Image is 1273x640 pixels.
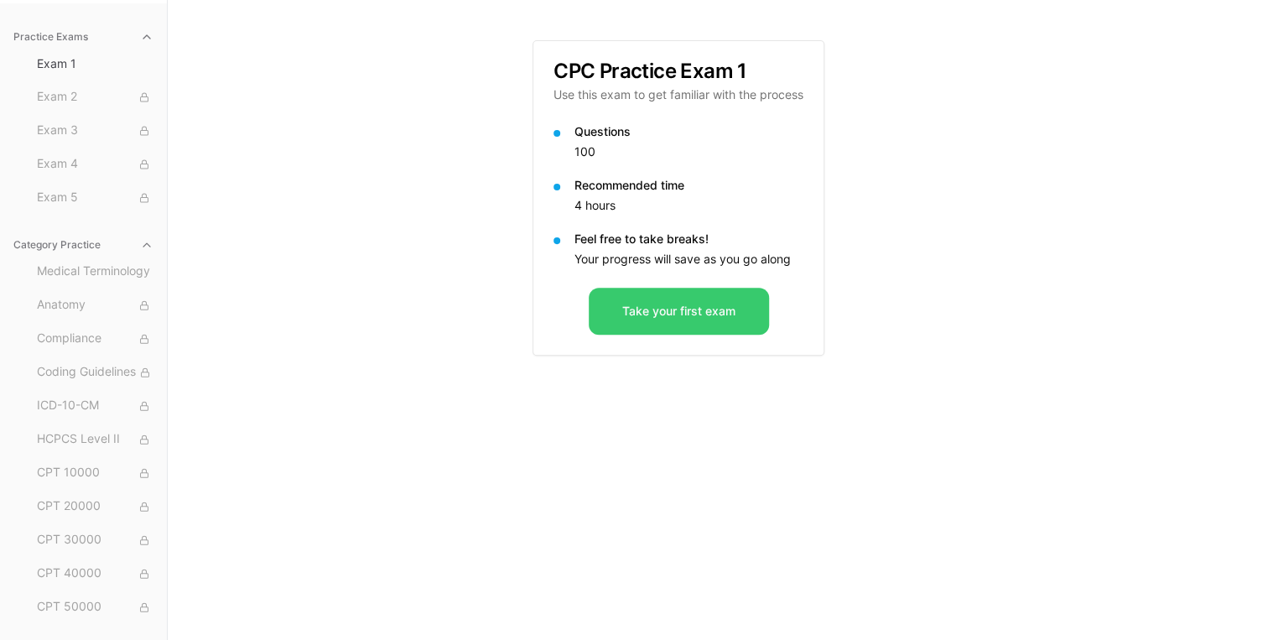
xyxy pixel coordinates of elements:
p: 4 hours [574,197,803,214]
button: CPT 40000 [30,560,160,587]
button: Exam 2 [30,84,160,111]
span: HCPCS Level II [37,430,153,449]
span: CPT 20000 [37,497,153,516]
h3: CPC Practice Exam 1 [553,61,803,81]
p: Questions [574,123,803,140]
button: Exam 4 [30,151,160,178]
button: Exam 3 [30,117,160,144]
p: 100 [574,143,803,160]
span: Exam 4 [37,155,153,174]
button: Coding Guidelines [30,359,160,386]
button: CPT 30000 [30,527,160,554]
span: Exam 1 [37,55,153,72]
p: Your progress will save as you go along [574,251,803,268]
span: CPT 30000 [37,531,153,549]
button: Category Practice [7,232,160,258]
button: Compliance [30,325,160,352]
p: Recommended time [574,177,803,194]
span: Compliance [37,330,153,348]
p: Feel free to take breaks! [574,231,803,247]
span: CPT 10000 [37,464,153,482]
span: CPT 50000 [37,598,153,617]
span: ICD-10-CM [37,397,153,415]
button: ICD-10-CM [30,393,160,419]
button: Medical Terminology [30,258,160,285]
button: CPT 10000 [30,460,160,487]
button: HCPCS Level II [30,426,160,453]
p: Use this exam to get familiar with the process [553,86,803,103]
span: Exam 5 [37,189,153,207]
span: Exam 2 [37,88,153,107]
span: Anatomy [37,296,153,315]
button: CPT 20000 [30,493,160,520]
button: Exam 5 [30,185,160,211]
span: Exam 3 [37,122,153,140]
button: Practice Exams [7,23,160,50]
button: Take your first exam [589,288,769,335]
button: Anatomy [30,292,160,319]
button: CPT 50000 [30,594,160,621]
span: Medical Terminology [37,263,153,281]
span: CPT 40000 [37,565,153,583]
button: Exam 1 [30,50,160,77]
span: Coding Guidelines [37,363,153,382]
